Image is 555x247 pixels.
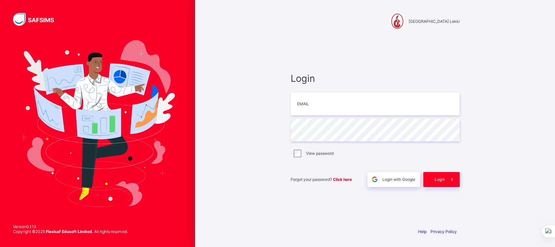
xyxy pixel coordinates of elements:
span: [GEOGRAPHIC_DATA] Lekki [409,19,460,24]
span: Login [291,73,460,84]
img: Hero Image [20,40,175,207]
a: Help [418,229,427,234]
a: Click here [333,177,352,182]
span: Version 0.1.19 [13,224,128,229]
strong: Flexisaf Edusoft Limited. [46,229,93,234]
span: Login with Google [382,177,415,182]
img: google.396cfc9801f0270233282035f929180a.svg [371,176,378,183]
label: View password [306,151,334,156]
span: Forgot your password? [291,177,352,182]
a: Privacy Policy [430,229,457,234]
img: SAFSIMS Logo [13,13,62,26]
span: Login [435,177,445,182]
span: Copyright © 2025 All rights reserved. [13,229,128,234]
